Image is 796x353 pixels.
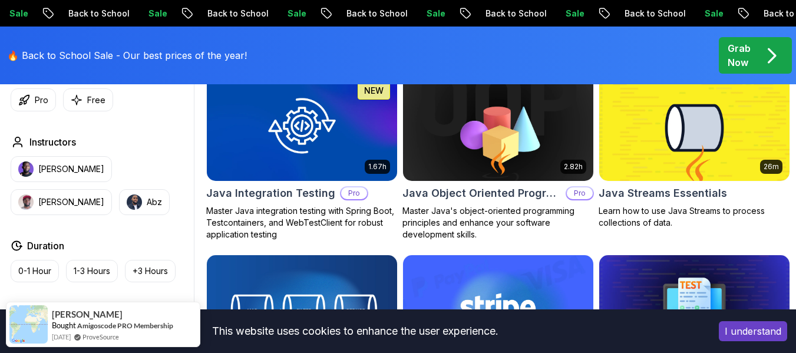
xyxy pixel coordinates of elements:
[197,8,278,19] p: Back to School
[52,332,71,342] span: [DATE]
[74,265,110,277] p: 1-3 Hours
[599,75,790,182] img: Java Streams Essentials card
[35,94,48,106] p: Pro
[18,265,51,277] p: 0-1 Hour
[403,75,593,182] img: Java Object Oriented Programming card
[336,8,417,19] p: Back to School
[599,74,790,229] a: Java Streams Essentials card26mJava Streams EssentialsLearn how to use Java Streams to process co...
[764,162,779,171] p: 26m
[402,185,561,202] h2: Java Object Oriented Programming
[82,332,119,342] a: ProveSource
[9,318,701,344] div: This website uses cookies to enhance the user experience.
[7,48,247,62] p: 🔥 Back to School Sale - Our best prices of the year!
[402,74,594,241] a: Java Object Oriented Programming card2.82hJava Object Oriented ProgrammingProMaster Java's object...
[27,239,64,253] h2: Duration
[206,74,398,241] a: Java Integration Testing card1.67hNEWJava Integration TestingProMaster Java integration testing w...
[119,189,170,215] button: instructor imgAbz
[615,8,695,19] p: Back to School
[207,75,397,182] img: Java Integration Testing card
[475,8,556,19] p: Back to School
[147,196,162,208] p: Abz
[206,205,398,240] p: Master Java integration testing with Spring Boot, Testcontainers, and WebTestClient for robust ap...
[11,260,59,282] button: 0-1 Hour
[125,260,176,282] button: +3 Hours
[63,88,113,111] button: Free
[368,162,387,171] p: 1.67h
[9,305,48,344] img: provesource social proof notification image
[567,187,593,199] p: Pro
[52,321,76,330] span: Bought
[52,309,123,319] span: [PERSON_NAME]
[11,156,112,182] button: instructor img[PERSON_NAME]
[138,8,176,19] p: Sale
[695,8,732,19] p: Sale
[127,194,142,210] img: instructor img
[58,8,138,19] p: Back to School
[417,8,454,19] p: Sale
[18,194,34,210] img: instructor img
[364,85,384,97] p: NEW
[599,205,790,229] p: Learn how to use Java Streams to process collections of data.
[564,162,583,171] p: 2.82h
[38,163,104,175] p: [PERSON_NAME]
[719,321,787,341] button: Accept cookies
[728,41,751,70] p: Grab Now
[18,161,34,177] img: instructor img
[29,135,76,149] h2: Instructors
[11,189,112,215] button: instructor img[PERSON_NAME]
[77,321,173,330] a: Amigoscode PRO Membership
[38,196,104,208] p: [PERSON_NAME]
[66,260,118,282] button: 1-3 Hours
[402,205,594,240] p: Master Java's object-oriented programming principles and enhance your software development skills.
[278,8,315,19] p: Sale
[206,185,335,202] h2: Java Integration Testing
[11,88,56,111] button: Pro
[341,187,367,199] p: Pro
[599,185,727,202] h2: Java Streams Essentials
[87,94,105,106] p: Free
[556,8,593,19] p: Sale
[133,265,168,277] p: +3 Hours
